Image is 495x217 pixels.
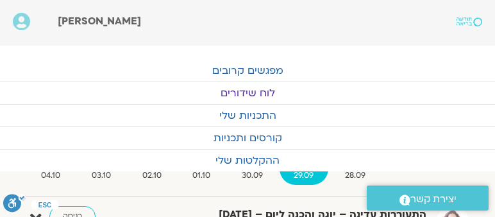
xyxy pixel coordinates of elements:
a: יצירת קשר [367,186,489,211]
span: 28.09 [331,169,380,182]
span: 29.09 [280,169,328,182]
span: [PERSON_NAME] [58,14,141,28]
span: 03.10 [78,169,126,182]
span: 30.09 [228,169,278,182]
span: 04.10 [27,169,75,182]
span: 01.10 [178,169,225,182]
span: 02.10 [128,169,176,182]
span: יצירת קשר [410,191,457,208]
